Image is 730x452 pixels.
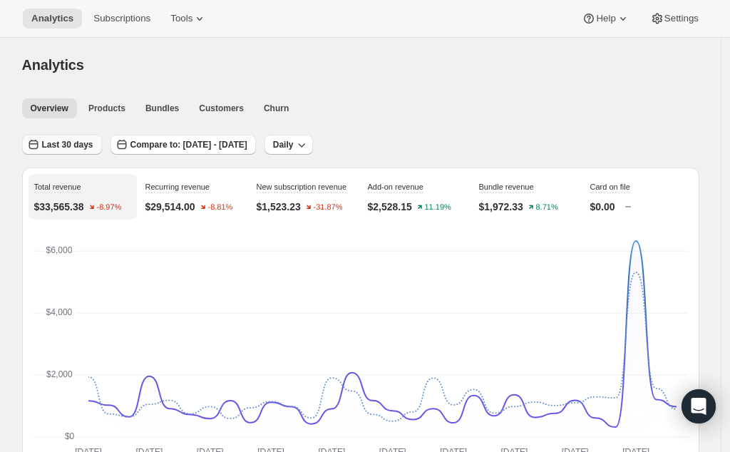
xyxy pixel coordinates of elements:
p: $0.00 [590,200,615,214]
p: $33,565.38 [34,200,84,214]
span: Churn [264,103,289,114]
text: $2,000 [46,369,73,379]
span: Bundles [145,103,179,114]
span: Subscriptions [93,13,150,24]
button: Subscriptions [85,9,159,29]
text: -8.97% [96,203,121,212]
span: Add-on revenue [368,183,423,191]
text: 11.19% [424,203,451,212]
span: Settings [664,13,699,24]
text: 8.71% [535,203,557,212]
span: Daily [273,139,294,150]
span: Compare to: [DATE] - [DATE] [130,139,247,150]
p: $29,514.00 [145,200,195,214]
p: $1,972.33 [479,200,523,214]
button: Last 30 days [22,135,102,155]
span: Analytics [31,13,73,24]
span: Card on file [590,183,630,191]
span: Analytics [22,57,84,73]
p: $1,523.23 [257,200,301,214]
text: -31.87% [313,203,342,212]
button: Analytics [23,9,82,29]
button: Compare to: [DATE] - [DATE] [110,135,256,155]
div: Open Intercom Messenger [682,389,716,423]
span: New subscription revenue [257,183,347,191]
p: $2,528.15 [368,200,412,214]
text: -8.81% [207,203,232,212]
button: Help [573,9,638,29]
span: Help [596,13,615,24]
span: Overview [31,103,68,114]
text: $6,000 [46,245,72,255]
span: Products [88,103,125,114]
span: Bundle revenue [479,183,534,191]
span: Recurring revenue [145,183,210,191]
span: Total revenue [34,183,81,191]
button: Tools [162,9,215,29]
text: $4,000 [46,307,72,317]
button: Settings [642,9,707,29]
span: Customers [199,103,244,114]
span: Tools [170,13,192,24]
button: Daily [264,135,314,155]
text: $0 [64,431,74,441]
span: Last 30 days [42,139,93,150]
